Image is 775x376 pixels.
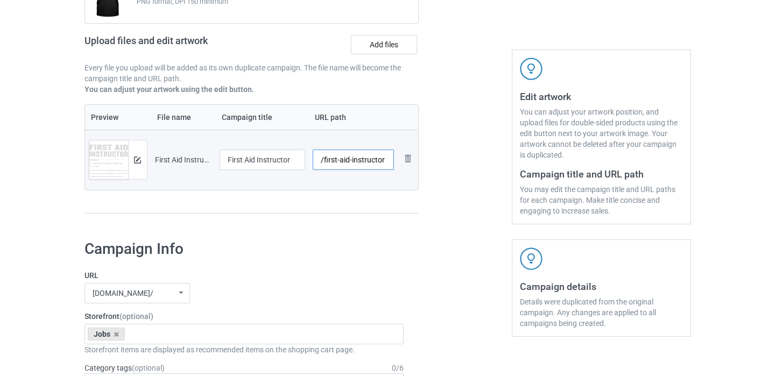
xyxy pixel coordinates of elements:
[520,90,683,103] h3: Edit artwork
[155,154,212,165] div: First Aid Instructor.png
[392,363,404,373] div: 0 / 6
[84,344,404,355] div: Storefront items are displayed as recommended items on the shopping cart page.
[401,152,414,165] img: svg+xml;base64,PD94bWwgdmVyc2lvbj0iMS4wIiBlbmNvZGluZz0iVVRGLTgiPz4KPHN2ZyB3aWR0aD0iMjhweCIgaGVpZ2...
[520,107,683,160] div: You can adjust your artwork position, and upload files for double-sided products using the edit b...
[93,289,153,297] div: [DOMAIN_NAME]/
[84,35,285,55] h2: Upload files and edit artwork
[134,157,141,164] img: svg+xml;base64,PD94bWwgdmVyc2lvbj0iMS4wIiBlbmNvZGluZz0iVVRGLTgiPz4KPHN2ZyB3aWR0aD0iMTRweCIgaGVpZ2...
[84,270,404,281] label: URL
[85,105,151,130] th: Preview
[309,105,398,130] th: URL path
[520,247,542,270] img: svg+xml;base64,PD94bWwgdmVyc2lvbj0iMS4wIiBlbmNvZGluZz0iVVRGLTgiPz4KPHN2ZyB3aWR0aD0iNDJweCIgaGVpZ2...
[351,35,417,54] label: Add files
[520,280,683,293] h3: Campaign details
[151,105,216,130] th: File name
[84,239,404,259] h1: Campaign Info
[520,168,683,180] h3: Campaign title and URL path
[216,105,309,130] th: Campaign title
[84,85,254,94] b: You can adjust your artwork using the edit button.
[132,364,165,372] span: (optional)
[520,184,683,216] div: You may edit the campaign title and URL paths for each campaign. Make title concise and engaging ...
[84,363,165,373] label: Category tags
[520,296,683,329] div: Details were duplicated from the original campaign. Any changes are applied to all campaigns bein...
[520,58,542,80] img: svg+xml;base64,PD94bWwgdmVyc2lvbj0iMS4wIiBlbmNvZGluZz0iVVRGLTgiPz4KPHN2ZyB3aWR0aD0iNDJweCIgaGVpZ2...
[84,62,419,84] p: Every file you upload will be added as its own duplicate campaign. The file name will become the ...
[89,140,128,187] img: original.png
[88,328,125,340] div: Jobs
[84,311,404,322] label: Storefront
[119,312,153,321] span: (optional)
